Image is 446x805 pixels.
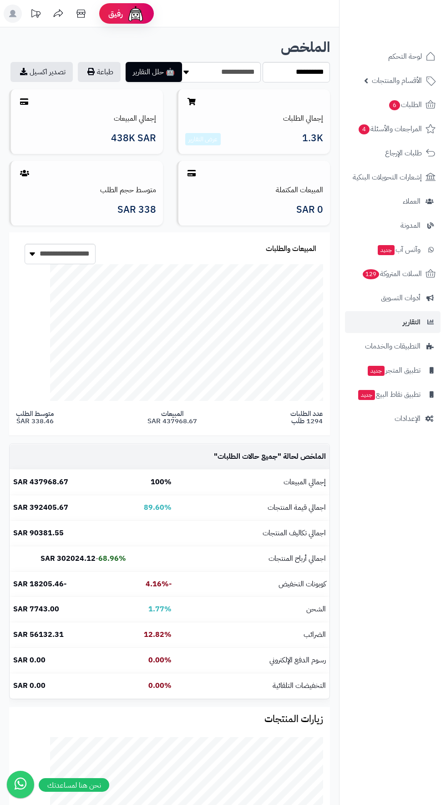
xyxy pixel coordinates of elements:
[10,546,130,571] td: -
[146,579,172,590] b: -4.16%
[114,113,156,124] a: إجمالي المبيعات
[41,553,96,564] b: 302024.12 SAR
[372,74,422,87] span: الأقسام والمنتجات
[281,36,330,58] b: الملخص
[353,171,422,184] span: إشعارات التحويلات البنكية
[127,5,145,23] img: ai-face.png
[175,572,329,597] td: كوبونات التخفيض
[126,62,182,82] button: 🤖 حلل التقارير
[345,190,441,212] a: العملاء
[98,553,126,564] b: 68.96%
[175,444,329,469] td: الملخص لحالة " "
[175,546,329,571] td: اجمالي أرباح المنتجات
[345,384,441,405] a: تطبيق نقاط البيعجديد
[283,113,323,124] a: إجمالي الطلبات
[13,655,46,666] b: 0.00 SAR
[345,239,441,261] a: وآتس آبجديد
[296,205,323,215] span: 0 SAR
[175,470,329,495] td: إجمالي المبيعات
[16,410,54,425] span: متوسط الطلب 338.46 SAR
[389,100,400,110] span: 6
[13,477,68,487] b: 437968.67 SAR
[13,502,68,513] b: 392405.67 SAR
[144,629,172,640] b: 12.82%
[276,185,323,195] a: المبيعات المكتملة
[175,673,329,698] td: التخفيضات التلقائية
[345,118,441,140] a: المراجعات والأسئلة4
[403,316,421,328] span: التقارير
[10,62,73,82] a: تصدير اكسيل
[345,287,441,309] a: أدوات التسويق
[388,98,422,111] span: الطلبات
[384,24,437,43] img: logo-2.png
[345,94,441,116] a: الطلبات6
[148,680,172,691] b: 0.00%
[218,451,278,462] span: جميع حالات الطلبات
[403,195,421,208] span: العملاء
[302,133,323,146] span: 1.3K
[345,359,441,381] a: تطبيق المتجرجديد
[13,680,46,691] b: 0.00 SAR
[388,50,422,63] span: لوحة التحكم
[377,243,421,256] span: وآتس آب
[345,263,441,285] a: السلات المتروكة129
[395,412,421,425] span: الإعدادات
[345,142,441,164] a: طلبات الإرجاع
[108,8,123,19] span: رفيق
[13,579,66,590] b: -18205.46 SAR
[13,528,64,538] b: 90381.55 SAR
[16,714,323,724] h3: زيارات المنتجات
[363,269,379,279] span: 129
[345,408,441,430] a: الإعدادات
[175,495,329,520] td: اجمالي قيمة المنتجات
[385,147,422,159] span: طلبات الإرجاع
[188,134,218,144] a: عرض التقارير
[367,364,421,377] span: تطبيق المتجر
[151,477,172,487] b: 100%
[266,245,316,253] h3: المبيعات والطلبات
[117,205,156,215] span: 338 SAR
[362,267,422,280] span: السلات المتروكة
[147,410,197,425] span: المبيعات 437968.67 SAR
[175,597,329,622] td: الشحن
[290,410,323,425] span: عدد الطلبات 1294 طلب
[175,521,329,546] td: اجمالي تكاليف المنتجات
[345,46,441,67] a: لوحة التحكم
[357,388,421,401] span: تطبيق نقاط البيع
[345,215,441,236] a: المدونة
[345,166,441,188] a: إشعارات التحويلات البنكية
[345,311,441,333] a: التقارير
[13,604,59,615] b: 7743.00 SAR
[359,124,370,134] span: 4
[24,5,47,25] a: تحديثات المنصة
[148,655,172,666] b: 0.00%
[111,133,156,144] span: 438K SAR
[175,622,329,647] td: الضرائب
[358,123,422,135] span: المراجعات والأسئلة
[148,604,172,615] b: 1.77%
[368,366,385,376] span: جديد
[400,219,421,232] span: المدونة
[345,335,441,357] a: التطبيقات والخدمات
[381,292,421,304] span: أدوات التسويق
[358,390,375,400] span: جديد
[13,629,64,640] b: 56132.31 SAR
[175,648,329,673] td: رسوم الدفع الإلكتروني
[144,502,172,513] b: 89.60%
[78,62,121,82] button: طباعة
[100,185,156,195] a: متوسط حجم الطلب
[378,245,395,255] span: جديد
[365,340,421,353] span: التطبيقات والخدمات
